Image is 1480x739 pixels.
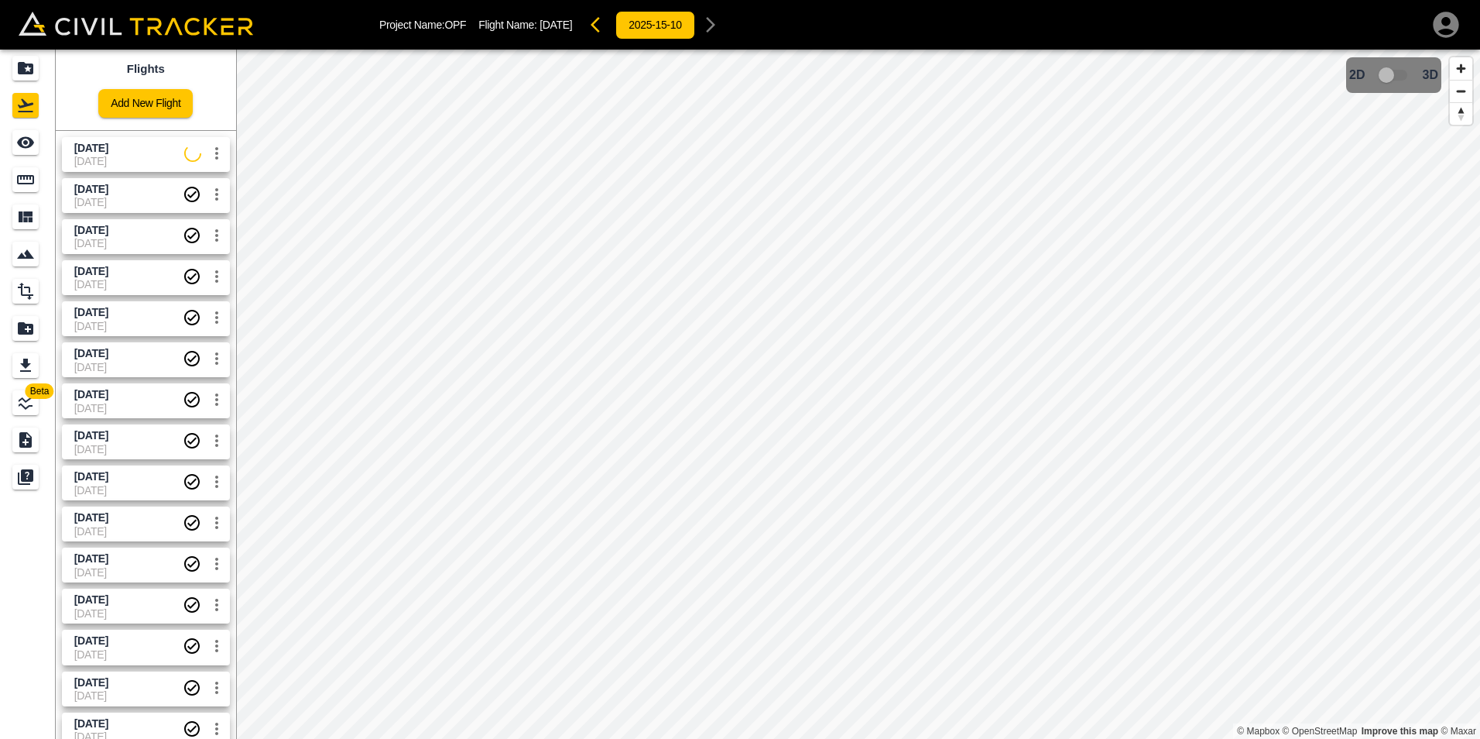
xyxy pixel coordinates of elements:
[478,19,572,31] p: Flight Name:
[1450,57,1472,80] button: Zoom in
[19,12,253,36] img: Civil Tracker
[1372,60,1417,90] span: 3D model not uploaded yet
[1283,726,1358,737] a: OpenStreetMap
[1450,102,1472,125] button: Reset bearing to north
[540,19,572,31] span: [DATE]
[1237,726,1280,737] a: Mapbox
[379,19,466,31] p: Project Name: OPF
[236,50,1480,739] canvas: Map
[1362,726,1438,737] a: Map feedback
[1423,68,1438,82] span: 3D
[1349,68,1365,82] span: 2D
[1441,726,1476,737] a: Maxar
[1450,80,1472,102] button: Zoom out
[615,11,694,40] button: 2025-15-10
